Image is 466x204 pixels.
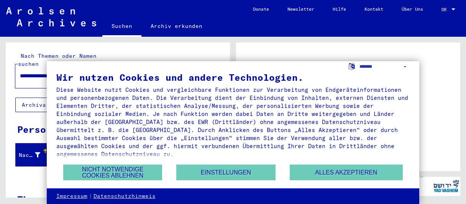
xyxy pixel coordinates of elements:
[19,149,50,161] div: Nachname
[18,52,97,67] mat-label: Nach Themen oder Namen suchen
[6,7,96,26] img: Arolsen_neg.svg
[56,193,87,200] a: Impressum
[94,193,156,200] a: Datenschutzhinweis
[141,17,212,35] a: Archiv erkunden
[176,165,275,180] button: Einstellungen
[63,165,162,180] button: Nicht notwendige Cookies ablehnen
[17,122,63,136] div: Personen
[102,17,141,37] a: Suchen
[359,61,410,72] select: Sprache auswählen
[441,7,450,12] span: DE
[56,86,410,158] div: Diese Website nutzt Cookies und vergleichbare Funktionen zur Verarbeitung von Endgeräteinformatio...
[290,165,403,180] button: Alles akzeptieren
[19,151,40,159] div: Nachname
[348,62,356,69] label: Sprache auswählen
[15,98,97,112] button: Archival tree units
[56,73,410,82] div: Wir nutzen Cookies und andere Technologien.
[16,144,48,166] mat-header-cell: Nachname
[432,176,461,196] img: yv_logo.png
